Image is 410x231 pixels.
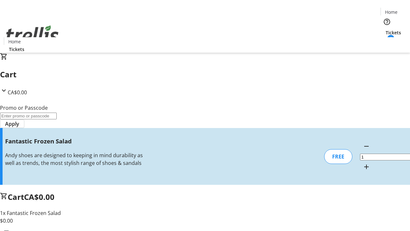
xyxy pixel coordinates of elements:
[381,29,406,36] a: Tickets
[386,29,401,36] span: Tickets
[8,89,27,96] span: CA$0.00
[4,18,61,50] img: Orient E2E Organization Y7NcwNvPtw's Logo
[4,46,29,53] a: Tickets
[5,120,19,128] span: Apply
[324,149,352,164] div: FREE
[4,38,25,45] a: Home
[381,9,401,15] a: Home
[8,38,21,45] span: Home
[5,151,145,167] div: Andy shoes are designed to keeping in mind durability as well as trends, the most stylish range o...
[24,192,54,202] span: CA$0.00
[360,140,373,153] button: Decrement by one
[385,9,398,15] span: Home
[360,160,373,173] button: Increment by one
[381,15,393,28] button: Help
[5,137,145,146] h3: Fantastic Frozen Salad
[381,36,393,49] button: Cart
[9,46,24,53] span: Tickets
